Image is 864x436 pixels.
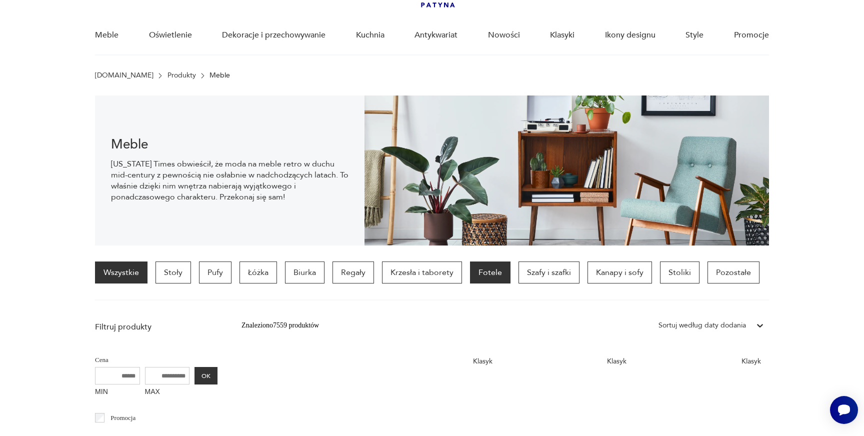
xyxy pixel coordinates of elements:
[707,261,759,283] a: Pozostałe
[518,261,579,283] a: Szafy i szafki
[382,261,462,283] a: Krzesła i taborety
[239,261,277,283] a: Łóżka
[658,320,746,331] div: Sortuj według daty dodania
[488,16,520,54] a: Nowości
[209,71,230,79] p: Meble
[285,261,324,283] a: Biurka
[194,367,217,384] button: OK
[685,16,703,54] a: Style
[734,16,769,54] a: Promocje
[222,16,325,54] a: Dekoracje i przechowywanie
[587,261,652,283] a: Kanapy i sofy
[95,384,140,400] label: MIN
[95,261,147,283] a: Wszystkie
[167,71,196,79] a: Produkty
[95,354,217,365] p: Cena
[356,16,384,54] a: Kuchnia
[110,412,135,423] p: Promocja
[155,261,191,283] a: Stoły
[95,71,153,79] a: [DOMAIN_NAME]
[364,95,769,245] img: Meble
[95,16,118,54] a: Meble
[199,261,231,283] a: Pufy
[660,261,699,283] a: Stoliki
[550,16,574,54] a: Klasyki
[95,321,217,332] p: Filtruj produkty
[111,138,348,150] h1: Meble
[241,320,319,331] div: Znaleziono 7559 produktów
[605,16,655,54] a: Ikony designu
[470,261,510,283] a: Fotele
[149,16,192,54] a: Oświetlenie
[830,396,858,424] iframe: Smartsupp widget button
[414,16,457,54] a: Antykwariat
[145,384,190,400] label: MAX
[332,261,374,283] a: Regały
[111,158,348,202] p: [US_STATE] Times obwieścił, że moda na meble retro w duchu mid-century z pewnością nie osłabnie w...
